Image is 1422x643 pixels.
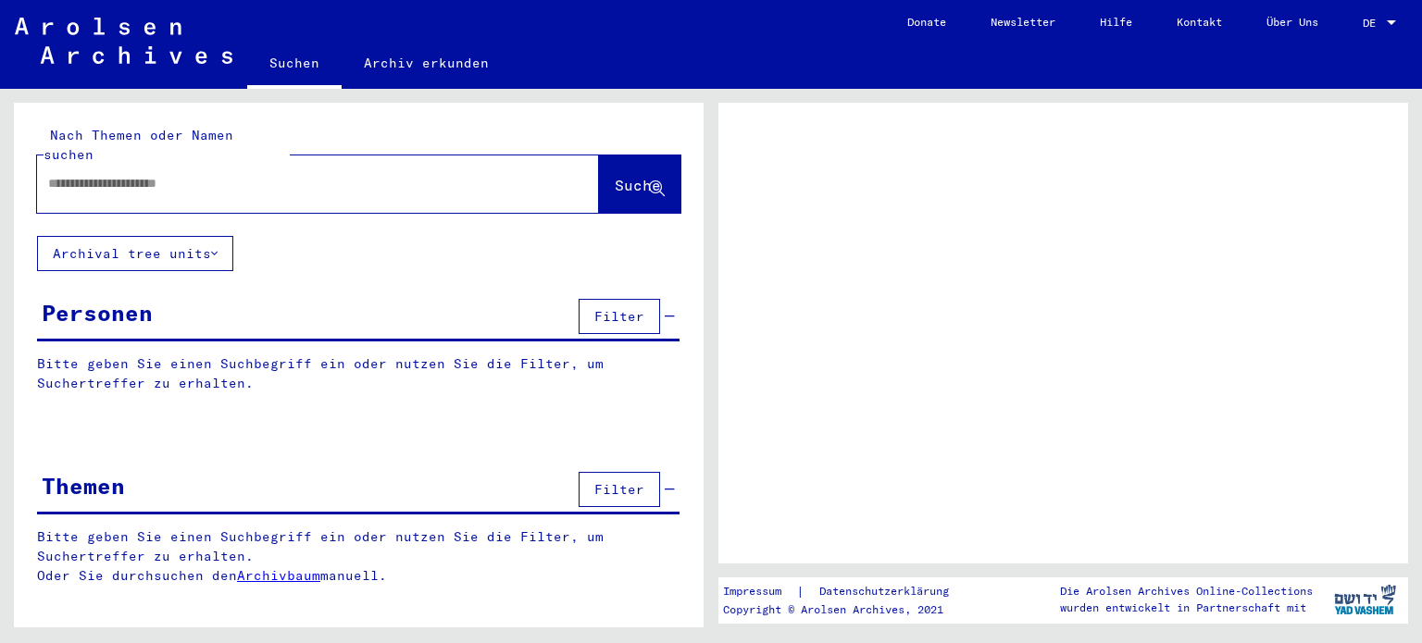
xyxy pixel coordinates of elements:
span: DE [1363,17,1383,30]
button: Archival tree units [37,236,233,271]
img: yv_logo.png [1330,576,1400,623]
mat-label: Nach Themen oder Namen suchen [44,127,233,163]
img: Arolsen_neg.svg [15,18,232,64]
p: Copyright © Arolsen Archives, 2021 [723,601,971,618]
a: Datenschutzerklärung [805,582,971,601]
p: Bitte geben Sie einen Suchbegriff ein oder nutzen Sie die Filter, um Suchertreffer zu erhalten. [37,354,680,393]
p: Die Arolsen Archives Online-Collections [1060,583,1313,600]
button: Filter [579,299,660,334]
div: Themen [42,469,125,502]
p: wurden entwickelt in Partnerschaft mit [1060,600,1313,616]
span: Filter [594,481,644,498]
button: Suche [599,155,680,213]
button: Filter [579,472,660,507]
div: Personen [42,296,153,329]
a: Suchen [247,41,342,89]
div: | [723,582,971,601]
a: Archiv erkunden [342,41,511,85]
a: Impressum [723,582,796,601]
p: Bitte geben Sie einen Suchbegriff ein oder nutzen Sie die Filter, um Suchertreffer zu erhalten. O... [37,527,680,586]
span: Filter [594,308,644,325]
span: Suche [615,176,661,194]
a: Archivbaum [237,567,320,584]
